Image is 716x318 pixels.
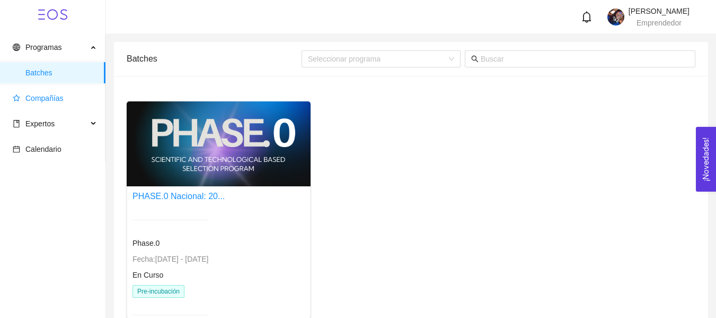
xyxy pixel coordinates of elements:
[132,255,208,263] span: Fecha: [DATE] - [DATE]
[132,239,160,247] span: Phase.0
[132,271,163,279] span: En Curso
[581,11,593,23] span: bell
[13,145,20,153] span: calendar
[25,62,97,83] span: Batches
[25,43,61,51] span: Programas
[629,7,690,15] span: [PERSON_NAME]
[637,19,682,27] span: Emprendedor
[696,127,716,192] button: Open Feedback Widget
[25,145,61,153] span: Calendario
[25,94,64,102] span: Compañías
[471,55,479,63] span: search
[132,285,184,298] span: Pre-incubación
[127,44,302,74] div: Batches
[25,119,55,128] span: Expertos
[13,120,20,127] span: book
[13,94,20,102] span: star
[132,192,225,201] a: PHASE.0 Nacional: 20...
[607,8,624,25] img: 1746731800270-lizprogramadora.jpg
[13,44,20,51] span: global
[481,53,689,65] input: Buscar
